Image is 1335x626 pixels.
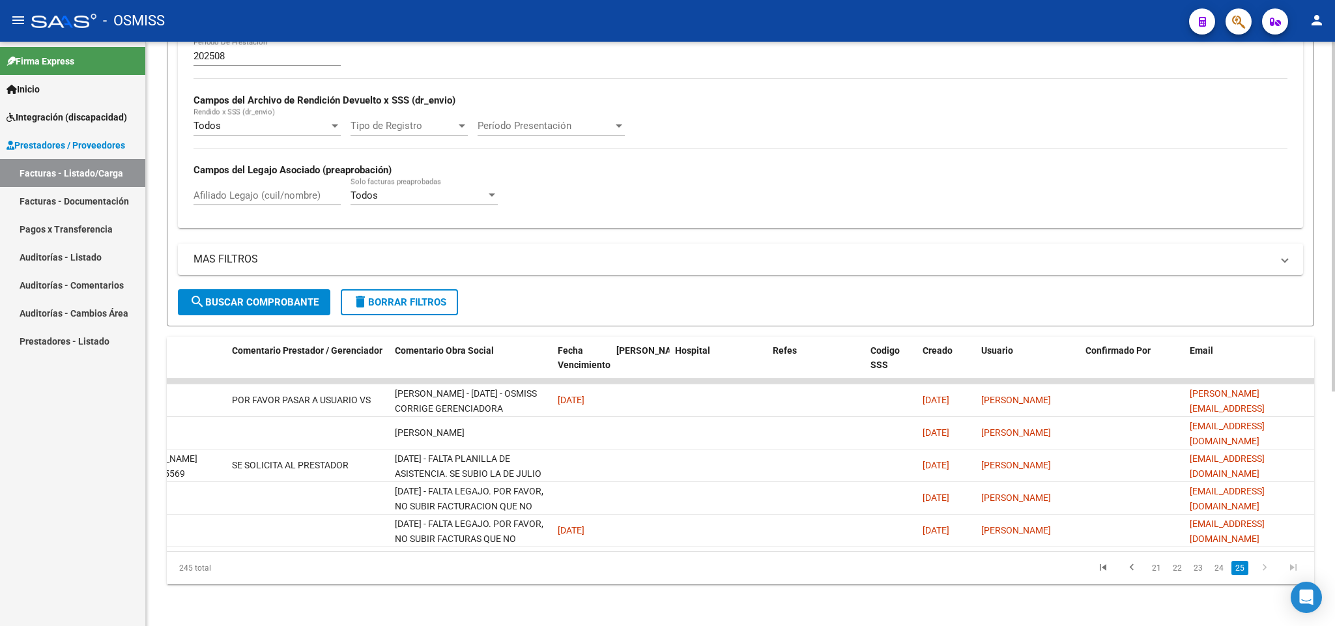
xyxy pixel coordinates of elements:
li: page 23 [1188,557,1209,579]
span: [DATE] [923,427,949,438]
mat-icon: menu [10,12,26,28]
a: go to first page [1091,561,1115,575]
span: Usuario [981,345,1013,356]
span: [DATE] - FALTA PLANILLA DE ASISTENCIA. SE SUBIO LA DE JULIO Y CORRESPONDE AGOSTO. [395,453,541,494]
div: [PERSON_NAME] 23573145569 [128,451,222,481]
span: [EMAIL_ADDRESS][DOMAIN_NAME] [1190,486,1265,511]
span: Hospital [675,345,710,356]
datatable-header-cell: Afiliado [122,337,227,394]
li: page 21 [1146,557,1167,579]
li: page 24 [1209,557,1229,579]
span: Firma Express [7,54,74,68]
div: 245 total [167,552,394,584]
span: - OSMISS [103,7,165,35]
datatable-header-cell: Comentario Prestador / Gerenciador [227,337,390,394]
datatable-header-cell: Usuario [976,337,1080,394]
button: Buscar Comprobante [178,289,330,315]
a: go to previous page [1119,561,1144,575]
span: Inicio [7,82,40,96]
span: [DATE] [923,460,949,470]
span: Email [1190,345,1213,356]
span: [DATE] - FALTA LEGAJO. POR FAVOR, NO SUBIR FACTURAS QUE NO CUENTEN CON DOCUMENTACION. [395,519,543,559]
span: SE SOLICITA AL PRESTADOR [232,460,349,470]
span: Borrar Filtros [352,296,446,308]
span: Comentario Obra Social [395,345,494,356]
a: go to next page [1252,561,1277,575]
span: Todos [194,120,221,132]
span: Confirmado Por [1085,345,1151,356]
mat-icon: person [1309,12,1325,28]
span: POR FAVOR PASAR A USUARIO VS [232,395,371,405]
a: 25 [1231,561,1248,575]
mat-icon: search [190,294,205,309]
datatable-header-cell: Confirmado Por [1080,337,1184,394]
span: [PERSON_NAME] [981,492,1051,503]
span: Creado [923,345,953,356]
span: [PERSON_NAME] - [DATE] - OSMISS CORRIGE GERENCIADORA ASOCIADA. [395,388,537,429]
span: [DATE] [923,395,949,405]
span: [DATE] [558,395,584,405]
a: 22 [1169,561,1186,575]
span: [EMAIL_ADDRESS][DOMAIN_NAME] [1190,519,1265,544]
a: 23 [1190,561,1207,575]
mat-icon: delete [352,294,368,309]
span: [DATE] - FALTA LEGAJO. POR FAVOR, NO SUBIR FACTURACION QUE NO CUENTE CON DOCUMENTACION. [395,486,543,526]
datatable-header-cell: Creado [917,337,976,394]
span: Buscar Comprobante [190,296,319,308]
a: 24 [1211,561,1227,575]
datatable-header-cell: Comentario Obra Social [390,337,553,394]
span: [PERSON_NAME] [616,345,687,356]
span: [PERSON_NAME] [981,460,1051,470]
span: Codigo SSS [870,345,900,371]
datatable-header-cell: Fecha Vencimiento [553,337,611,394]
span: [PERSON_NAME] [981,525,1051,535]
a: 21 [1148,561,1165,575]
li: page 25 [1229,557,1250,579]
span: Prestadores / Proveedores [7,138,125,152]
span: Refes [773,345,797,356]
span: [DATE] [923,492,949,503]
span: [EMAIL_ADDRESS][DOMAIN_NAME] [1190,421,1265,446]
mat-expansion-panel-header: MAS FILTROS [178,244,1303,275]
span: Integración (discapacidad) [7,110,127,124]
span: Período Presentación [478,120,613,132]
mat-panel-title: MAS FILTROS [194,252,1272,266]
datatable-header-cell: Hospital [670,337,768,394]
datatable-header-cell: Codigo SSS [865,337,917,394]
span: [DATE] [558,525,584,535]
li: page 22 [1167,557,1188,579]
span: [PERSON_NAME] [981,395,1051,405]
span: Fecha Vencimiento [558,345,610,371]
span: [PERSON_NAME] [395,427,465,438]
span: [DATE] [923,525,949,535]
span: [PERSON_NAME][EMAIL_ADDRESS][DOMAIN_NAME] [1190,388,1265,429]
button: Borrar Filtros [341,289,458,315]
strong: Campos del Legajo Asociado (preaprobación) [194,164,392,176]
span: [EMAIL_ADDRESS][DOMAIN_NAME] [1190,453,1265,479]
span: Comentario Prestador / Gerenciador [232,345,382,356]
span: [PERSON_NAME] [981,427,1051,438]
datatable-header-cell: Fecha Confimado [611,337,670,394]
datatable-header-cell: Email [1184,337,1315,394]
span: Todos [351,190,378,201]
a: go to last page [1281,561,1306,575]
span: Tipo de Registro [351,120,456,132]
strong: Campos del Archivo de Rendición Devuelto x SSS (dr_envio) [194,94,455,106]
datatable-header-cell: Refes [768,337,865,394]
div: Open Intercom Messenger [1291,582,1322,613]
